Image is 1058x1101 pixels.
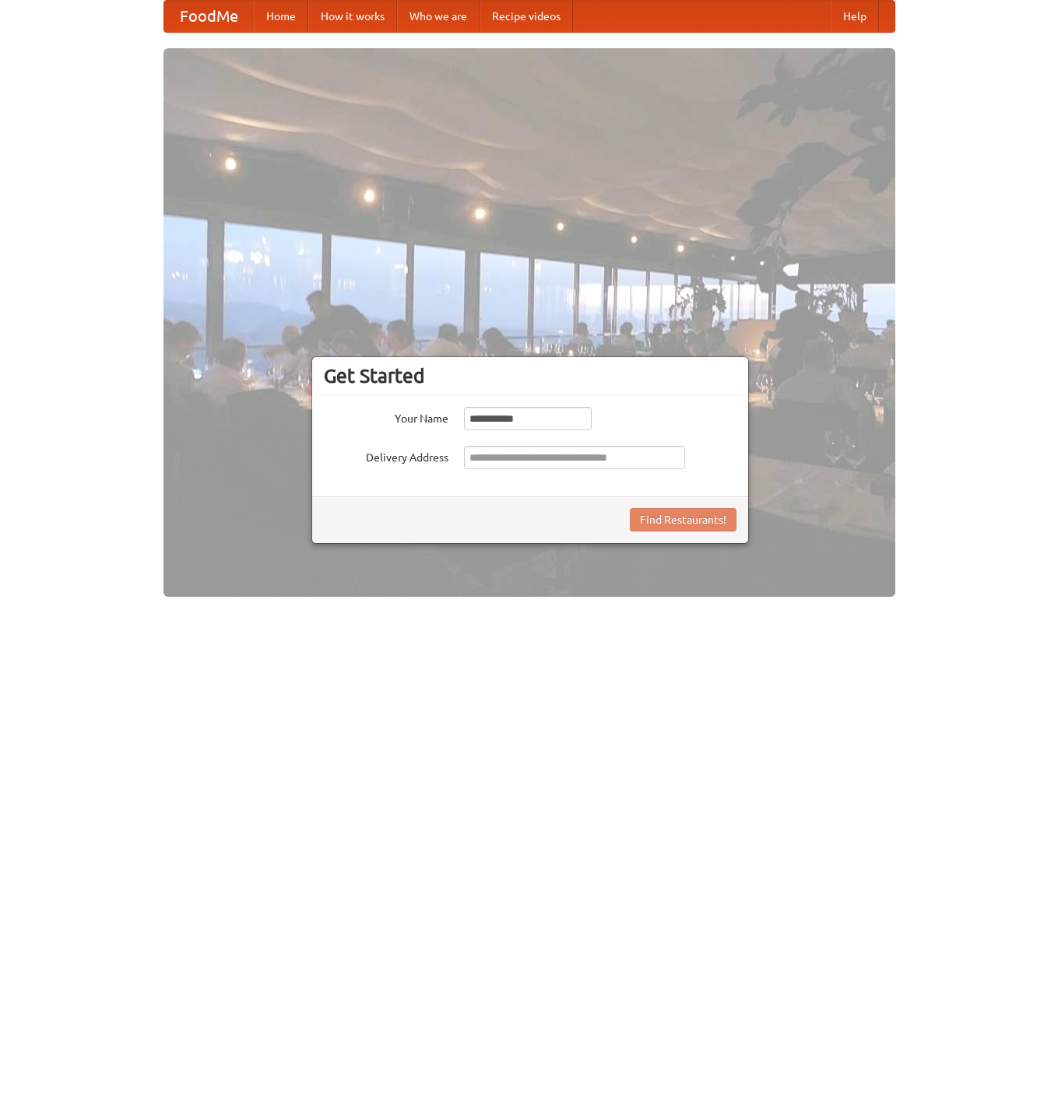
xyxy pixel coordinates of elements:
[164,1,254,32] a: FoodMe
[480,1,573,32] a: Recipe videos
[324,407,448,426] label: Your Name
[324,446,448,465] label: Delivery Address
[831,1,879,32] a: Help
[324,364,736,387] h3: Get Started
[630,508,736,531] button: Find Restaurants!
[254,1,308,32] a: Home
[397,1,480,32] a: Who we are
[308,1,397,32] a: How it works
